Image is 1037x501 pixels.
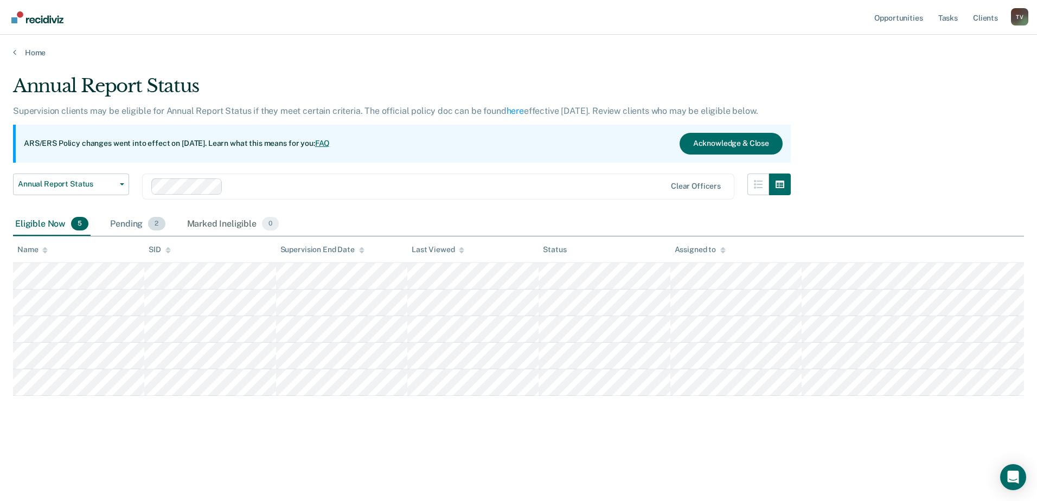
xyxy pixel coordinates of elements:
a: Home [13,48,1024,57]
div: Clear officers [671,182,721,191]
div: Open Intercom Messenger [1000,464,1026,490]
div: Last Viewed [412,245,464,254]
div: SID [149,245,171,254]
div: Supervision End Date [280,245,364,254]
span: Annual Report Status [18,179,116,189]
p: ARS/ERS Policy changes went into effect on [DATE]. Learn what this means for you: [24,138,330,149]
button: Profile dropdown button [1011,8,1028,25]
button: Annual Report Status [13,174,129,195]
span: 5 [71,217,88,231]
img: Recidiviz [11,11,63,23]
div: T V [1011,8,1028,25]
div: Marked Ineligible0 [185,213,281,236]
div: Annual Report Status [13,75,791,106]
div: Assigned to [675,245,726,254]
div: Name [17,245,48,254]
div: Pending2 [108,213,167,236]
div: Status [543,245,566,254]
button: Acknowledge & Close [680,133,783,155]
p: Supervision clients may be eligible for Annual Report Status if they meet certain criteria. The o... [13,106,758,116]
span: 2 [148,217,165,231]
a: here [507,106,524,116]
a: FAQ [315,139,330,147]
div: Eligible Now5 [13,213,91,236]
span: 0 [262,217,279,231]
